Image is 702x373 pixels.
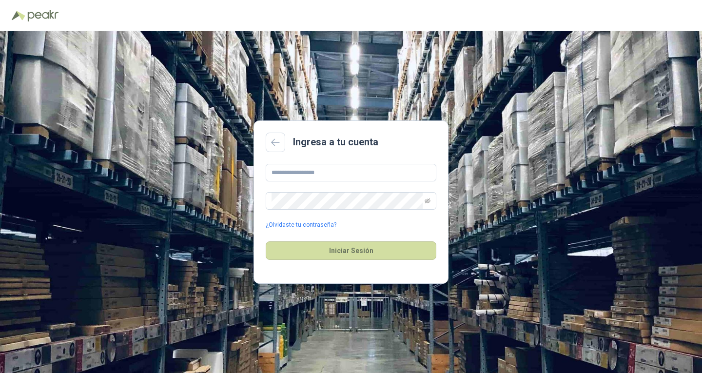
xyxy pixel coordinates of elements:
[425,198,430,204] span: eye-invisible
[293,135,378,150] h2: Ingresa a tu cuenta
[12,11,25,20] img: Logo
[27,10,58,21] img: Peakr
[266,241,436,260] button: Iniciar Sesión
[266,220,336,230] a: ¿Olvidaste tu contraseña?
